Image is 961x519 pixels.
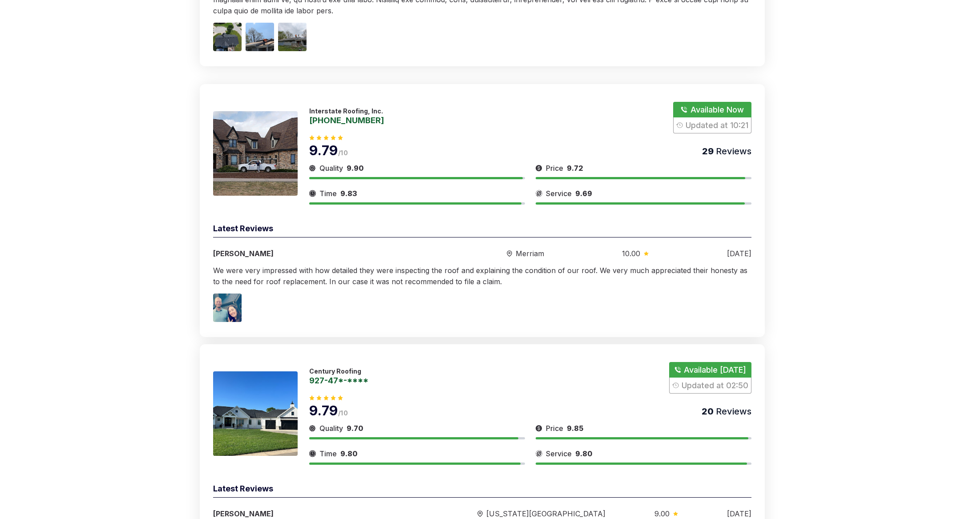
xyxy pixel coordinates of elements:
img: slider icon [309,163,316,173]
span: 9.79 [309,142,338,158]
div: [PERSON_NAME] [213,508,428,519]
span: Time [319,448,337,459]
span: 10.00 [622,248,640,259]
img: Image 2 [246,23,274,51]
div: [PERSON_NAME] [213,248,428,259]
div: [DATE] [727,248,751,259]
span: Service [546,188,572,199]
span: Service [546,448,572,459]
span: 9.80 [575,449,592,458]
img: slider icon [536,163,542,173]
span: 9.79 [309,402,338,418]
img: Image 1 [213,23,242,51]
span: /10 [338,149,348,157]
span: We were very impressed with how detailed they were inspecting the roof and explaining the conditi... [213,266,747,286]
img: slider icon [644,251,649,256]
span: Time [319,188,337,199]
img: slider icon [507,250,512,257]
img: slider icon [536,188,542,199]
span: 29 [702,146,714,157]
span: 9.80 [340,449,357,458]
span: Quality [319,423,343,434]
span: Price [546,423,563,434]
img: slider icon [536,423,542,434]
span: Merriam [516,248,544,259]
span: 9.70 [347,424,363,433]
span: Quality [319,163,343,173]
span: Price [546,163,563,173]
img: slider icon [309,423,316,434]
span: Reviews [714,146,751,157]
div: [DATE] [727,508,751,519]
span: [US_STATE][GEOGRAPHIC_DATA] [486,508,606,519]
span: /10 [338,409,348,417]
span: Reviews [714,406,751,417]
img: slider icon [309,188,316,199]
img: slider icon [309,448,316,459]
span: 9.85 [567,424,583,433]
img: 175388305384955.jpeg [213,111,298,196]
img: 175387874158044.jpeg [213,371,298,456]
a: [PHONE_NUMBER] [309,116,384,124]
img: Image 1 [213,294,242,322]
span: 9.00 [654,508,670,519]
img: slider icon [536,448,542,459]
p: Century Roofing [309,367,368,375]
div: Latest Reviews [213,222,751,237]
span: 9.69 [575,189,592,198]
img: Image 3 [278,23,307,51]
img: slider icon [673,511,678,516]
span: 9.83 [340,189,357,198]
p: Interstate Roofing, Inc. [309,107,384,115]
span: 20 [702,406,714,417]
span: 9.90 [347,164,363,173]
span: 9.72 [567,164,583,173]
div: Latest Reviews [213,483,751,498]
img: slider icon [477,511,483,517]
